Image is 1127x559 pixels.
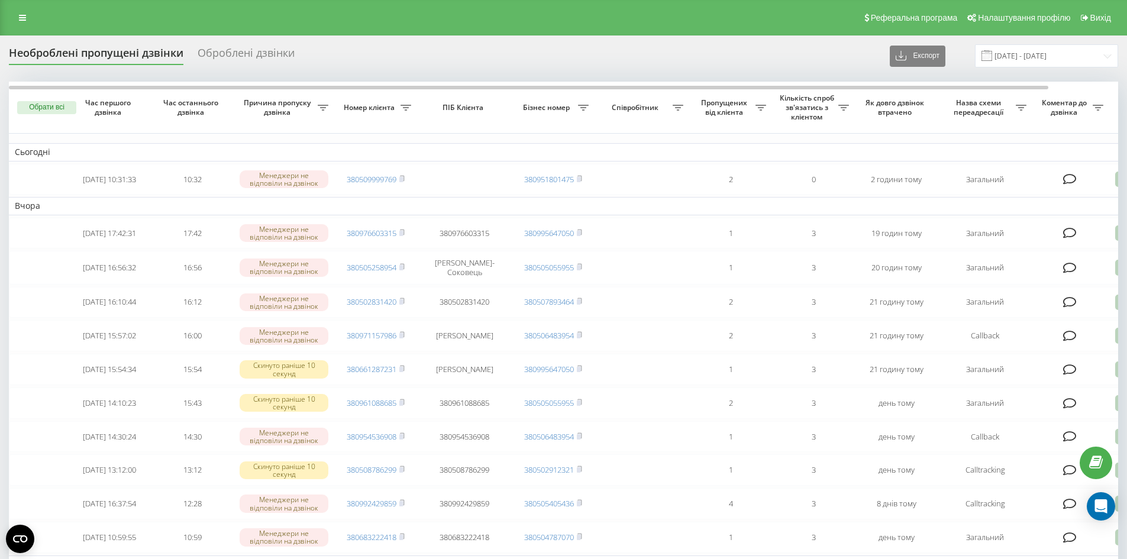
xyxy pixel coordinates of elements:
[347,398,396,408] a: 380961088685
[240,98,318,117] span: Причина пропуску дзвінка
[524,262,574,273] a: 380505055955
[524,464,574,475] a: 380502912321
[17,101,76,114] button: Обрати всі
[855,218,938,249] td: 19 годин тому
[890,46,945,67] button: Експорт
[855,488,938,519] td: 8 днів тому
[6,525,34,553] button: Open CMP widget
[240,528,328,546] div: Менеджери не відповіли на дзвінок
[864,98,928,117] span: Як довго дзвінок втрачено
[689,251,772,284] td: 1
[938,354,1032,385] td: Загальний
[417,218,512,249] td: 380976603315
[347,296,396,307] a: 380502831420
[855,320,938,351] td: 21 годину тому
[151,522,234,553] td: 10:59
[524,364,574,374] a: 380995647050
[689,218,772,249] td: 1
[772,387,855,419] td: 3
[871,13,958,22] span: Реферальна програма
[855,354,938,385] td: 21 годину тому
[524,228,574,238] a: 380995647050
[151,354,234,385] td: 15:54
[240,428,328,445] div: Менеджери не відповіли на дзвінок
[68,164,151,195] td: [DATE] 10:31:33
[240,224,328,242] div: Менеджери не відповіли на дзвінок
[240,327,328,345] div: Менеджери не відповіли на дзвінок
[417,320,512,351] td: [PERSON_NAME]
[938,421,1032,453] td: Callback
[68,251,151,284] td: [DATE] 16:56:32
[151,387,234,419] td: 15:43
[772,320,855,351] td: 3
[778,93,838,121] span: Кількість спроб зв'язатись з клієнтом
[347,262,396,273] a: 380505258954
[198,47,295,65] div: Оброблені дзвінки
[417,522,512,553] td: 380683222418
[855,251,938,284] td: 20 годин тому
[347,174,396,185] a: 380509999769
[524,330,574,341] a: 380506483954
[1038,98,1093,117] span: Коментар до дзвінка
[151,218,234,249] td: 17:42
[855,522,938,553] td: день тому
[695,98,755,117] span: Пропущених від клієнта
[68,287,151,318] td: [DATE] 16:10:44
[938,287,1032,318] td: Загальний
[772,488,855,519] td: 3
[1090,13,1111,22] span: Вихід
[68,488,151,519] td: [DATE] 16:37:54
[9,47,183,65] div: Необроблені пропущені дзвінки
[689,320,772,351] td: 2
[417,251,512,284] td: [PERSON_NAME]-Соковець
[524,398,574,408] a: 380505055955
[524,174,574,185] a: 380951801475
[240,495,328,512] div: Менеджери не відповіли на дзвінок
[340,103,401,112] span: Номер клієнта
[347,330,396,341] a: 380971157986
[600,103,673,112] span: Співробітник
[524,296,574,307] a: 380507893464
[938,454,1032,486] td: Calltracking
[347,464,396,475] a: 380508786299
[240,293,328,311] div: Менеджери не відповіли на дзвінок
[938,522,1032,553] td: Загальний
[68,320,151,351] td: [DATE] 15:57:02
[855,287,938,318] td: 21 годину тому
[160,98,224,117] span: Час останнього дзвінка
[240,170,328,188] div: Менеджери не відповіли на дзвінок
[151,251,234,284] td: 16:56
[68,218,151,249] td: [DATE] 17:42:31
[855,387,938,419] td: день тому
[689,421,772,453] td: 1
[417,421,512,453] td: 380954536908
[689,354,772,385] td: 1
[938,218,1032,249] td: Загальний
[772,287,855,318] td: 3
[347,532,396,542] a: 380683222418
[689,488,772,519] td: 4
[855,421,938,453] td: день тому
[944,98,1016,117] span: Назва схеми переадресації
[240,394,328,412] div: Скинуто раніше 10 секунд
[68,522,151,553] td: [DATE] 10:59:55
[938,251,1032,284] td: Загальний
[855,164,938,195] td: 2 години тому
[151,320,234,351] td: 16:00
[417,354,512,385] td: [PERSON_NAME]
[151,164,234,195] td: 10:32
[1087,492,1115,521] div: Open Intercom Messenger
[151,287,234,318] td: 16:12
[68,387,151,419] td: [DATE] 14:10:23
[524,431,574,442] a: 380506483954
[347,228,396,238] a: 380976603315
[938,387,1032,419] td: Загальний
[417,454,512,486] td: 380508786299
[518,103,578,112] span: Бізнес номер
[689,522,772,553] td: 1
[240,259,328,276] div: Менеджери не відповіли на дзвінок
[524,532,574,542] a: 380504787070
[347,364,396,374] a: 380661287231
[772,218,855,249] td: 3
[68,354,151,385] td: [DATE] 15:54:34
